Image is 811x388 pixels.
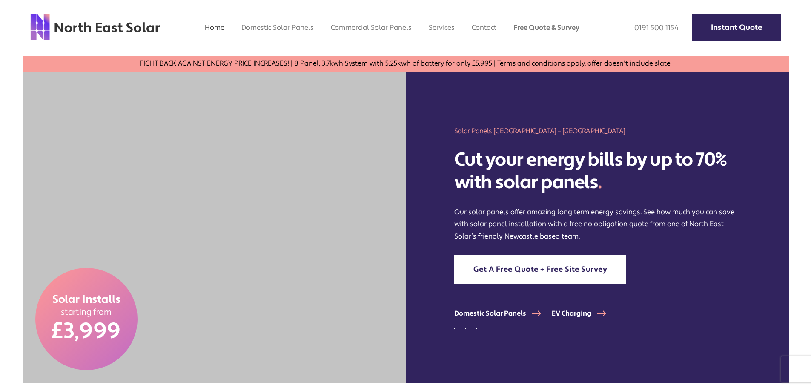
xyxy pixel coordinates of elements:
a: 0191 500 1154 [624,23,679,33]
a: Free Quote & Survey [513,23,579,32]
span: Solar Installs [52,293,120,307]
a: Domestic Solar Panels [241,23,314,32]
p: Our solar panels offer amazing long term energy savings. See how much you can save with solar pan... [454,206,740,242]
a: Contact [472,23,496,32]
span: £3,999 [52,317,121,345]
a: EV Charging [552,309,617,318]
a: Get A Free Quote + Free Site Survey [454,255,627,284]
img: two men holding a solar panel in the north east [23,72,406,383]
img: north east solar logo [30,13,160,41]
h1: Solar Panels [GEOGRAPHIC_DATA] – [GEOGRAPHIC_DATA] [454,126,740,136]
a: Domestic Solar Panels [454,309,552,318]
span: . [598,170,602,194]
a: Instant Quote [692,14,781,41]
h2: Cut your energy bills by up to 70% with solar panels [454,149,740,194]
span: starting from [61,307,112,318]
a: Commercial Solar Panels [331,23,412,32]
a: Services [429,23,455,32]
a: Home [205,23,224,32]
a: Solar Installs starting from £3,999 [35,268,138,370]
